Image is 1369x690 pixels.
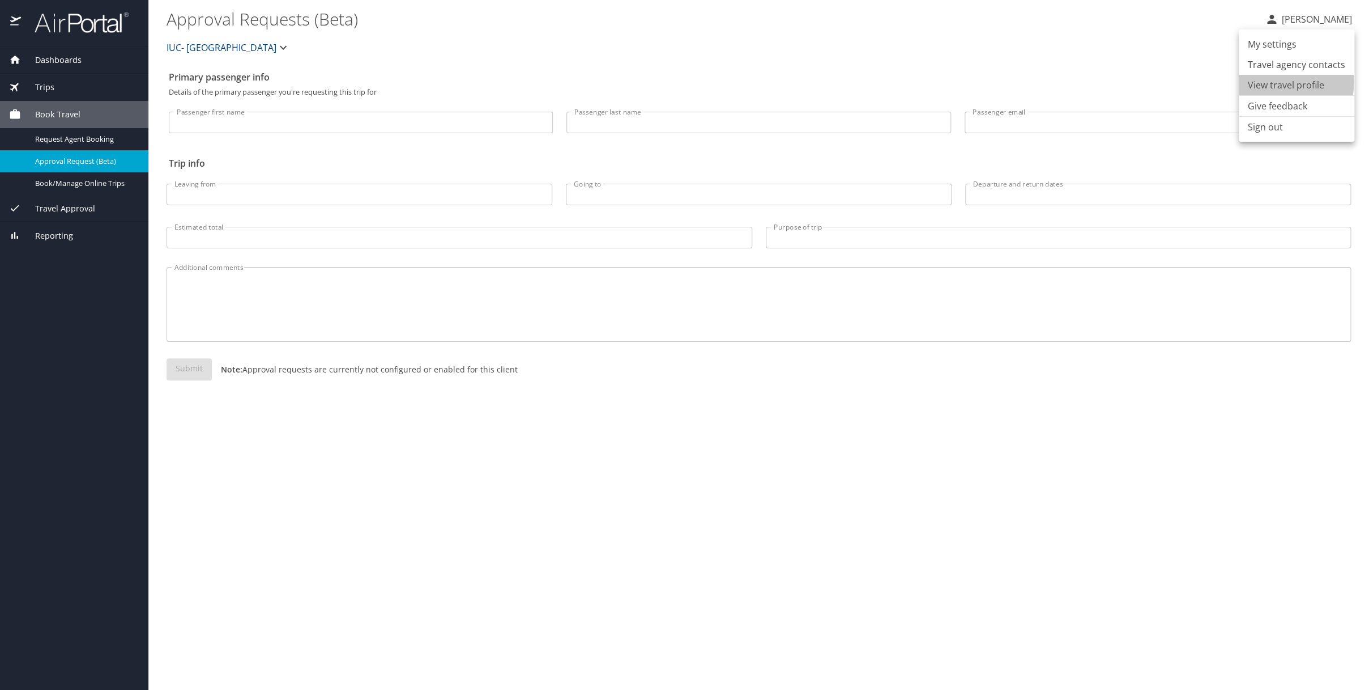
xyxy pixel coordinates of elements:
a: My settings [1239,34,1354,54]
li: Sign out [1239,117,1354,137]
a: Give feedback [1248,99,1307,113]
a: Travel agency contacts [1239,54,1354,75]
a: View travel profile [1239,75,1354,95]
